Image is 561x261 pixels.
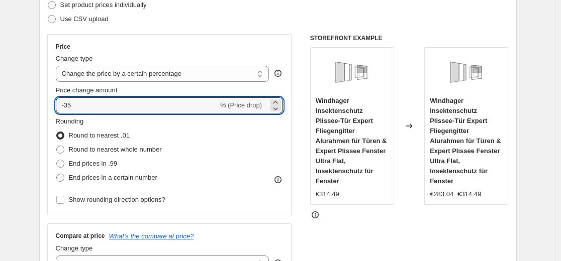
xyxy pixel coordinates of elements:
[56,117,84,125] span: Rounding
[60,15,109,23] span: Use CSV upload
[69,196,165,203] span: Show rounding direction options?
[69,146,162,153] span: Round to nearest whole number
[430,189,453,199] div: €283.04
[332,53,372,93] img: 51-w3mFTMXL_80x.jpg
[316,189,339,199] div: €314.49
[56,55,93,62] span: Change type
[56,43,70,51] h3: Price
[69,174,157,181] span: End prices in a certain number
[56,244,93,252] span: Change type
[430,97,501,185] span: Windhager Insektenschutz Plissee-Tür Expert Fliegengitter Alurahmen für Türen & Expert Plissee Fe...
[457,189,481,199] strike: €314.49
[273,68,283,78] div: help
[310,34,509,42] h6: STOREFRONT EXAMPLE
[69,160,118,167] span: End prices in .99
[316,97,387,185] span: Windhager Insektenschutz Plissee-Tür Expert Fliegengitter Alurahmen für Türen & Expert Plissee Fe...
[60,1,147,9] span: Set product prices individually
[220,101,262,109] span: % (Price drop)
[69,132,130,139] span: Round to nearest .01
[109,232,194,240] button: What's the compare at price?
[56,232,105,240] h3: Compare at price
[56,97,218,113] input: -15
[56,86,118,94] span: Price change amount
[446,53,487,93] img: 51-w3mFTMXL_80x.jpg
